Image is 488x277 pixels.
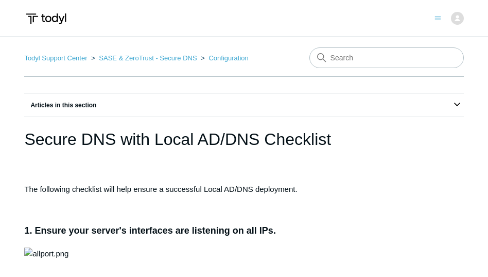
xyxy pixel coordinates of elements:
[208,54,248,62] a: Configuration
[99,54,197,62] a: SASE & ZeroTrust - Secure DNS
[309,47,464,68] input: Search
[24,223,463,238] h3: 1. Ensure your server's interfaces are listening on all IPs.
[24,183,463,195] p: The following checklist will help ensure a successful Local AD/DNS deployment.
[199,54,249,62] li: Configuration
[434,13,441,22] button: Toggle navigation menu
[24,54,87,62] a: Todyl Support Center
[89,54,199,62] li: SASE & ZeroTrust - Secure DNS
[24,127,463,152] h1: Secure DNS with Local AD/DNS Checklist
[24,248,68,260] img: allport.png
[24,54,89,62] li: Todyl Support Center
[24,102,96,109] span: Articles in this section
[24,9,68,28] img: Todyl Support Center Help Center home page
